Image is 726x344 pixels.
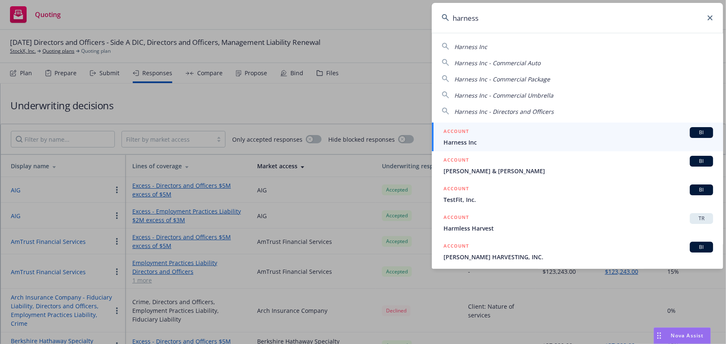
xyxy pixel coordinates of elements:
span: Harness Inc [454,43,487,51]
h5: ACCOUNT [444,213,469,223]
h5: ACCOUNT [444,156,469,166]
h5: ACCOUNT [444,127,469,137]
span: BI [693,157,710,165]
div: Drag to move [654,328,664,344]
span: Harmless Harvest [444,224,713,233]
span: BI [693,129,710,136]
span: TestFit, Inc. [444,195,713,204]
a: ACCOUNTTRHarmless Harvest [432,209,723,237]
a: ACCOUNTBI[PERSON_NAME] & [PERSON_NAME] [432,151,723,180]
span: [PERSON_NAME] & [PERSON_NAME] [444,167,713,175]
span: Harness Inc - Commercial Umbrella [454,91,553,99]
button: Nova Assist [654,327,711,344]
a: ACCOUNTBI[PERSON_NAME] HARVESTING, INC. [432,237,723,266]
h5: ACCOUNT [444,242,469,252]
span: Harness Inc [444,138,713,147]
span: Nova Assist [671,332,704,339]
a: ACCOUNTBITestFit, Inc. [432,180,723,209]
span: BI [693,186,710,194]
span: [PERSON_NAME] HARVESTING, INC. [444,253,713,261]
span: Harness Inc - Directors and Officers [454,108,554,115]
span: Harness Inc - Commercial Auto [454,59,540,67]
h5: ACCOUNT [444,184,469,194]
input: Search... [432,3,723,33]
span: TR [693,215,710,222]
a: ACCOUNTBIHarness Inc [432,123,723,151]
span: BI [693,243,710,251]
span: Harness Inc - Commercial Package [454,75,550,83]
